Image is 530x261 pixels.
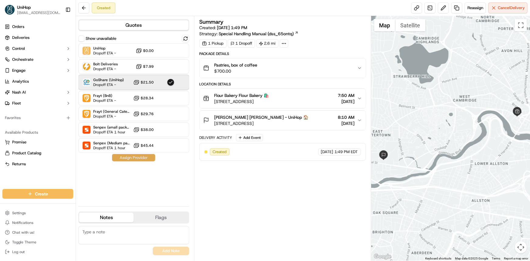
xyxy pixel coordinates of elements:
[2,148,73,158] button: Product Catalog
[19,94,49,99] span: [PERSON_NAME]
[338,120,355,126] span: [DATE]
[5,150,71,156] a: Product Catalog
[86,36,116,41] label: Show unavailable
[93,125,131,130] span: Senpex (small package)
[69,111,82,115] span: [DATE]
[5,139,71,145] a: Promise
[27,58,100,64] div: Start new chat
[12,79,29,84] span: Analytics
[2,2,63,17] button: UniHopUniHop[EMAIL_ADDRESS][DOMAIN_NAME]
[83,63,91,70] img: Bolt Deliveries
[141,80,154,85] span: $21.50
[54,94,66,99] span: [DATE]
[2,209,73,217] button: Settings
[17,10,60,15] span: [EMAIL_ADDRESS][DOMAIN_NAME]
[141,143,154,148] span: $45.44
[133,95,154,101] button: $28.34
[12,230,34,235] span: Chat with us!
[12,46,25,51] span: Control
[43,150,74,155] a: Powered byPylon
[143,48,154,53] span: $0.00
[200,89,366,108] button: Flour Bakery Flour Bakery 🛍️[STREET_ADDRESS]7:50 AM[DATE]
[256,39,279,48] div: 2.6 mi
[199,19,224,25] h3: Summary
[12,35,29,40] span: Deliveries
[49,133,100,144] a: 💻API Documentation
[199,51,366,56] div: Package Details
[79,20,189,30] button: Quotes
[16,39,109,46] input: Got a question? Start typing here...
[12,101,21,106] span: Fleet
[455,257,488,260] span: Map data ©2025 Google
[60,151,74,155] span: Pylon
[93,98,116,103] span: Dropoff ETA -
[136,48,154,54] button: $0.00
[2,137,73,147] button: Promise
[12,94,17,99] img: 1736555255976-a54dd68f-1ca7-489b-9aae-adbdc363a1c4
[214,120,309,126] span: [STREET_ADDRESS]
[214,98,269,105] span: [STREET_ADDRESS]
[12,111,17,116] img: 1736555255976-a54dd68f-1ca7-489b-9aae-adbdc363a1c4
[2,248,73,256] button: Log out
[492,257,500,260] a: Terms (opens in new tab)
[214,68,258,74] span: $700.00
[373,253,393,261] img: Google
[217,25,248,30] span: [DATE] 1:49 PM
[141,127,154,132] span: $38.00
[374,19,395,31] button: Show street map
[214,62,258,68] span: Pastries, box of coffee
[2,66,73,75] button: Engage
[2,218,73,227] button: Notifications
[12,150,41,156] span: Product Catalog
[51,136,56,141] div: 💻
[2,228,73,237] button: Chat with us!
[6,88,16,98] img: Grace Nketiah
[93,146,131,150] span: Dropoff ETA 1 hour
[488,2,528,13] button: CancelDelivery
[93,82,124,87] span: Dropoff ETA -
[504,257,528,260] a: Report a map error
[12,139,26,145] span: Promise
[467,5,483,11] span: Reassign
[93,109,131,114] span: Frayt (General Catering)
[199,135,232,140] div: Delivery Activity
[5,161,71,167] a: Returns
[27,64,84,69] div: We're available if you need us!
[133,79,154,85] button: $21.50
[93,46,116,51] span: UniHop
[2,88,73,97] button: Nash AI
[338,92,355,98] span: 7:50 AM
[6,58,17,69] img: 1736555255976-a54dd68f-1ca7-489b-9aae-adbdc363a1c4
[465,2,486,13] button: Reassign
[12,24,24,29] span: Orders
[134,213,188,222] button: Flags
[12,57,33,62] span: Orchestrate
[17,4,31,10] button: UniHop
[6,105,16,117] img: Wisdom Oko
[93,67,118,71] span: Dropoff ETA -
[200,111,366,130] button: [PERSON_NAME] [PERSON_NAME] - UniHop 🏠[STREET_ADDRESS]8:10 AM[DATE]
[19,111,65,115] span: Wisdom [PERSON_NAME]
[93,130,131,135] span: Dropoff ETA 1 hour
[199,82,366,87] div: Location Details
[199,31,299,37] div: Strategy:
[12,211,26,215] span: Settings
[321,149,333,155] span: [DATE]
[79,213,134,222] button: Notes
[136,64,154,70] button: $7.99
[395,19,426,31] button: Show satellite imagery
[2,128,73,137] div: Available Products
[219,31,294,37] span: Special Handling Manual (dss_65ontq)
[133,143,154,149] button: $45.44
[335,149,358,155] span: 1:49 PM EDT
[515,19,527,31] button: Toggle fullscreen view
[12,90,26,95] span: Nash AI
[2,77,73,86] a: Analytics
[93,77,124,82] span: GoShare (UniHop)
[200,58,366,78] button: Pastries, box of coffee$700.00
[93,62,118,67] span: Bolt Deliveries
[214,114,309,120] span: [PERSON_NAME] [PERSON_NAME] - UniHop 🏠
[373,253,393,261] a: Open this area in Google Maps (opens a new window)
[2,33,73,43] a: Deliveries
